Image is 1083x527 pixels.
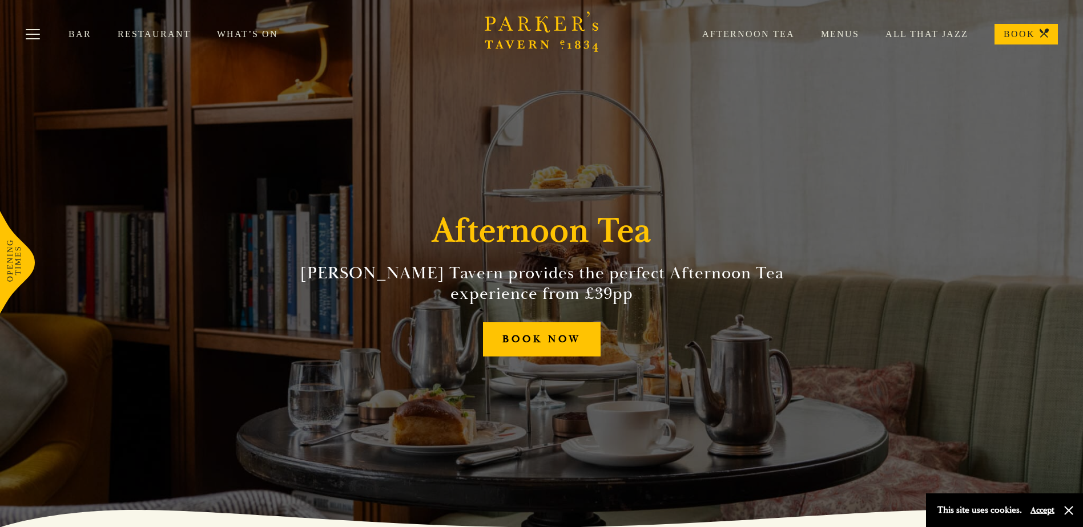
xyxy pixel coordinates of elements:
[432,210,651,252] h1: Afternoon Tea
[1030,505,1054,516] button: Accept
[281,263,802,304] h2: [PERSON_NAME] Tavern provides the perfect Afternoon Tea experience from £39pp
[937,502,1022,518] p: This site uses cookies.
[483,322,601,357] a: BOOK NOW
[1063,505,1074,516] button: Close and accept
